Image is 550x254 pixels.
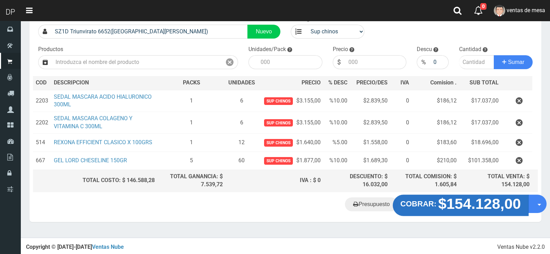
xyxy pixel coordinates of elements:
div: IVA : $ 0 [228,177,321,185]
td: $186,12 [412,112,459,134]
td: 2202 [33,112,51,134]
span: Sup chinos [264,97,293,105]
span: SUB TOTAL [469,79,499,87]
td: %10.00 [323,90,350,112]
span: Sup chinos [264,119,293,126]
label: Precio [333,46,348,54]
input: Introduzca el nombre del producto [52,55,222,69]
div: TOTAL GANANCIA: $ 7.539,72 [160,173,223,189]
label: Descu [417,46,432,54]
td: $3.155,00 [258,112,323,134]
div: DESCUENTO: $ 16.032,00 [326,173,388,189]
span: IVA [400,79,409,86]
button: Sumar [494,55,533,69]
input: Cantidad [459,55,494,69]
span: ventas de mesa [507,7,545,14]
td: $1.558,00 [350,133,390,151]
strong: $154.128,00 [438,195,521,212]
td: 1 [158,133,226,151]
td: 0 [390,112,412,134]
td: 2203 [33,90,51,112]
th: DES [51,76,158,90]
td: $2.839,50 [350,112,390,134]
div: TOTAL COMISION: $ 1.605,84 [393,173,457,189]
td: 1 [158,112,226,134]
td: 667 [33,151,51,170]
span: PRECIO [302,79,321,87]
div: Ventas Nube v2.2.0 [497,243,545,251]
a: Ventas Nube [92,244,124,250]
input: 000 [430,55,448,69]
td: $1.877,00 [258,151,323,170]
th: UNIDADES [226,76,258,90]
span: Sup chinos [264,157,293,164]
a: SEDAL MASCARA COLAGENO Y VITAMINA C 300ML [54,115,133,130]
input: 000 [257,55,322,69]
td: 0 [390,90,412,112]
div: TOTAL COSTO: $ 146.588,28 [36,177,155,185]
td: $1.689,30 [350,151,390,170]
td: $186,12 [412,90,459,112]
a: SEDAL MASCARA ACIDO HIALURONICO 300ML [54,93,152,108]
td: 5 [158,151,226,170]
div: TOTAL VENTA: $ 154.128,00 [462,173,530,189]
span: Sup chinos [264,139,293,146]
td: $2.839,50 [350,90,390,112]
td: $101.358,00 [459,151,501,170]
td: 0 [390,151,412,170]
button: COBRAR: $154.128,00 [393,195,528,216]
td: $210,00 [412,151,459,170]
td: $3.155,00 [258,90,323,112]
span: Sumar [508,59,524,65]
td: 6 [226,112,258,134]
td: %10.00 [323,112,350,134]
td: $17.037,00 [459,112,501,134]
a: Presupuesto [345,197,398,211]
td: 6 [226,90,258,112]
input: 000 [345,55,407,69]
a: Nuevo [247,25,280,39]
strong: Copyright © [DATE]-[DATE] [26,244,124,250]
span: CRIPCION [64,79,89,86]
span: Comision . [430,79,457,86]
td: 12 [226,133,258,151]
span: 0 [480,3,486,10]
td: $18.696,00 [459,133,501,151]
a: REXONA EFFICIENT CLASICO X 100GRS [54,139,152,146]
div: $ [333,55,345,69]
td: %10.00 [323,151,350,170]
label: Cantidad [459,46,481,54]
td: %5.00 [323,133,350,151]
label: Unidades/Pack [248,46,286,54]
td: 1 [158,90,226,112]
label: Productos [38,46,63,54]
th: PACKS [158,76,226,90]
td: 0 [390,133,412,151]
th: COD [33,76,51,90]
a: GEL LORD CHESELINE 150GR [54,157,127,164]
td: $1.640,00 [258,133,323,151]
td: 514 [33,133,51,151]
strong: COBRAR: [400,199,437,208]
td: 60 [226,151,258,170]
span: PRECIO/DES [356,79,388,86]
td: $183,60 [412,133,459,151]
div: % [417,55,430,69]
input: Consumidor Final [51,25,248,39]
td: $17.037,00 [459,90,501,112]
img: User Image [494,5,505,16]
span: % DESC [328,79,347,86]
